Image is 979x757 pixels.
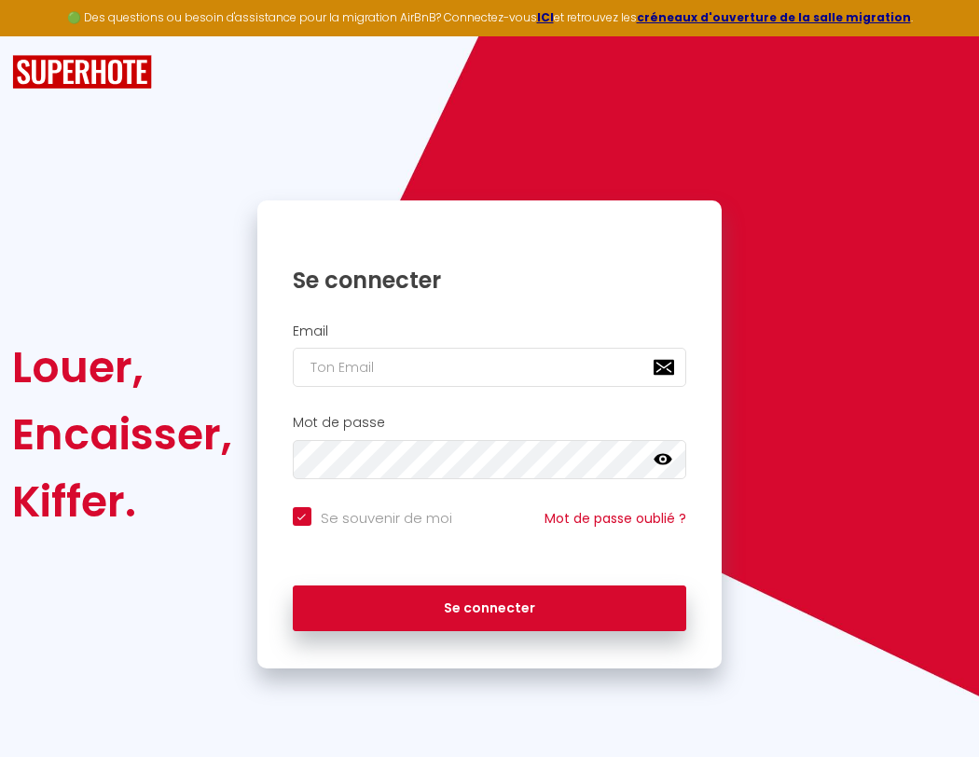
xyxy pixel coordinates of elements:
[293,323,687,339] h2: Email
[12,401,232,468] div: Encaisser,
[293,415,687,431] h2: Mot de passe
[12,55,152,89] img: SuperHote logo
[12,468,232,535] div: Kiffer.
[637,9,911,25] a: créneaux d'ouverture de la salle migration
[293,348,687,387] input: Ton Email
[537,9,554,25] a: ICI
[293,266,687,295] h1: Se connecter
[293,585,687,632] button: Se connecter
[545,509,686,528] a: Mot de passe oublié ?
[12,334,232,401] div: Louer,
